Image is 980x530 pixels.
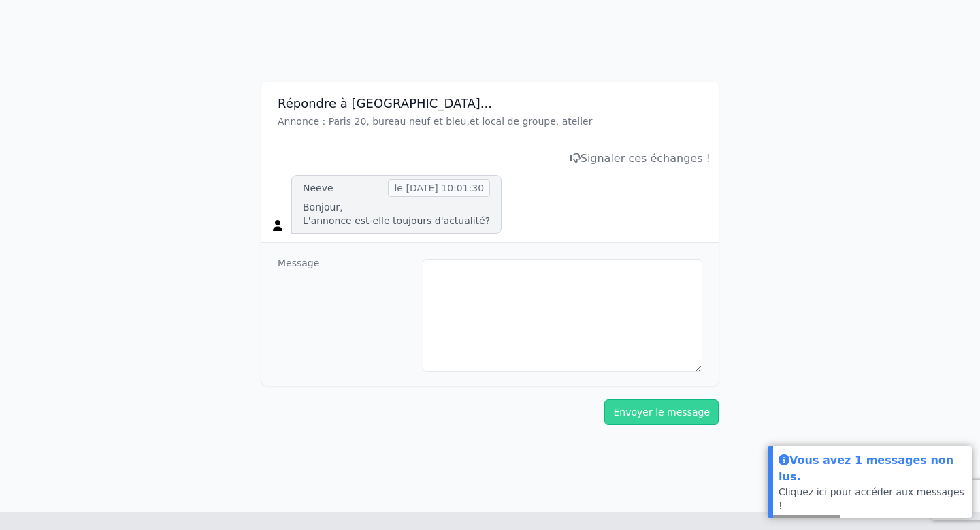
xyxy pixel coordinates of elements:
div: Vous avez 1 messages non lus. [779,452,966,485]
h3: Répondre à [GEOGRAPHIC_DATA]... [278,95,702,112]
a: Cliquez ici pour accéder aux messages ! [779,486,964,511]
p: Annonce : Paris 20, bureau neuf et bleu,et local de groupe, atelier [278,114,702,128]
dt: Message [278,256,412,372]
div: Neeve [303,181,333,195]
p: Bonjour, L'annonce est-elle toujours d'actualité? [303,200,490,228]
span: le [DATE] 10:01:30 [388,179,490,197]
button: Envoyer le message [604,399,719,425]
div: Signaler ces échanges ! [269,151,710,167]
